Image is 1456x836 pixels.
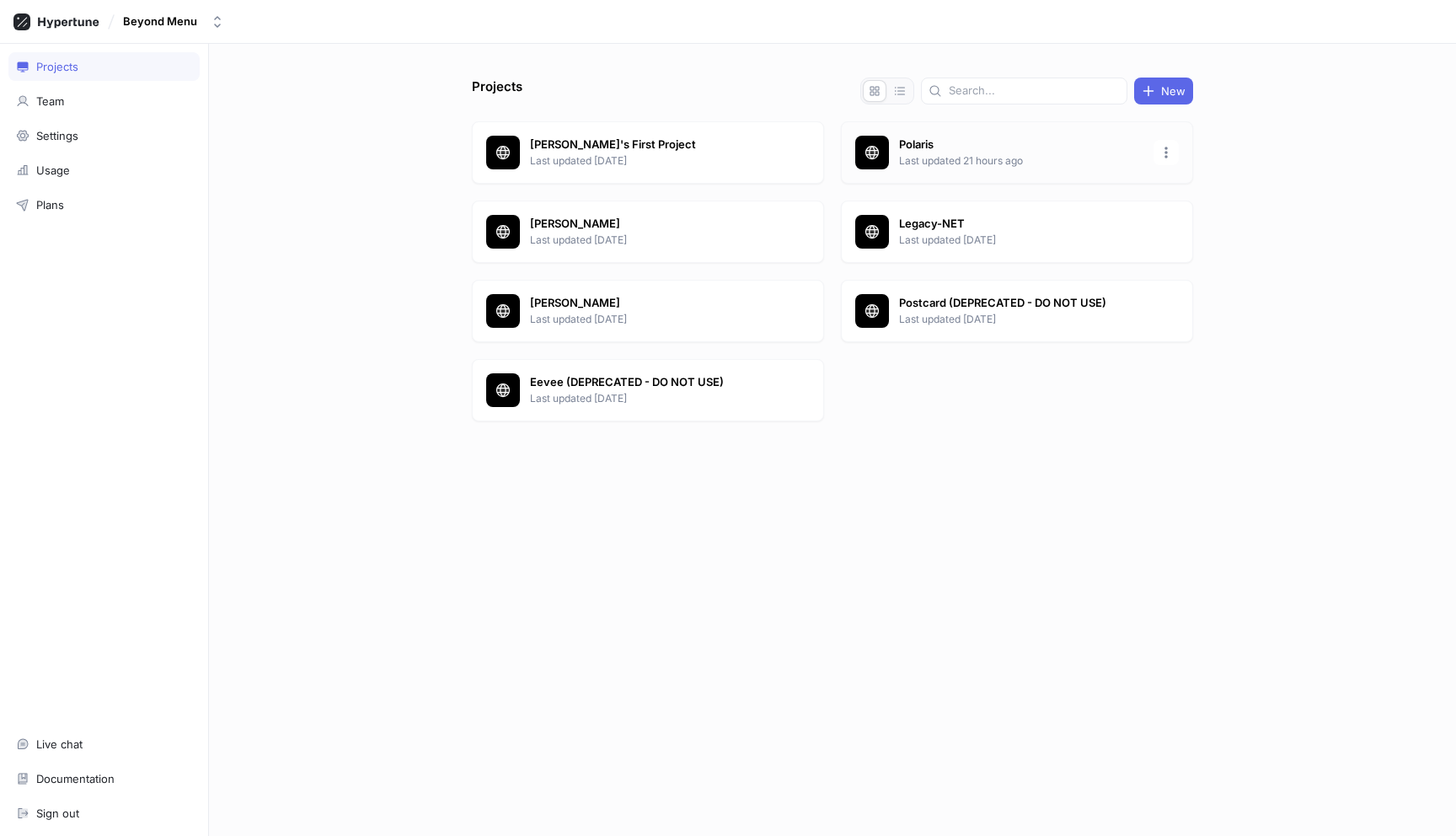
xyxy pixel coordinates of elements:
[530,312,774,327] p: Last updated [DATE]
[530,137,774,153] p: [PERSON_NAME]'s First Project
[472,78,522,104] p: Projects
[530,391,774,406] p: Last updated [DATE]
[36,737,83,751] div: Live chat
[36,807,79,820] div: Sign out
[530,374,774,391] p: Eevee (DEPRECATED - DO NOT USE)
[899,153,1143,169] p: Last updated 21 hours ago
[36,198,64,212] div: Plans
[899,233,1143,248] p: Last updated [DATE]
[36,129,78,142] div: Settings
[899,312,1143,327] p: Last updated [DATE]
[899,137,1143,153] p: Polaris
[36,60,78,73] div: Projects
[8,764,200,793] a: Documentation
[8,190,200,219] a: Plans
[36,163,70,177] div: Usage
[8,52,200,81] a: Projects
[949,83,1120,99] input: Search...
[116,8,231,35] button: Beyond Menu
[8,156,200,185] a: Usage
[530,216,774,233] p: [PERSON_NAME]
[1161,86,1186,96] span: New
[8,87,200,115] a: Team
[530,295,774,312] p: [PERSON_NAME]
[530,153,774,169] p: Last updated [DATE]
[8,121,200,150] a: Settings
[1134,78,1193,104] button: New
[899,295,1143,312] p: Postcard (DEPRECATED - DO NOT USE)
[899,216,1143,233] p: Legacy-NET
[36,772,115,785] div: Documentation
[123,14,197,29] div: Beyond Menu
[530,233,774,248] p: Last updated [DATE]
[36,94,64,108] div: Team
